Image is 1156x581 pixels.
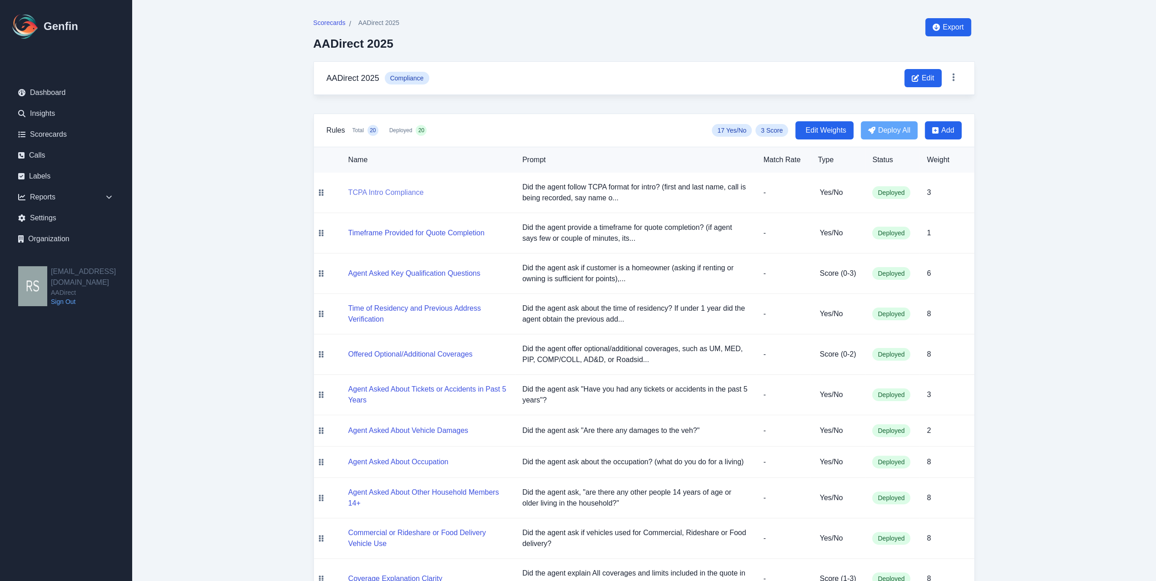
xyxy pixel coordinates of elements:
a: Labels [11,167,121,185]
span: Edit [922,73,934,84]
p: Did the agent ask "Have you had any tickets or accidents in the past 5 years"? [522,384,749,406]
a: Agent Asked About Tickets or Accidents in Past 5 Years [348,396,508,404]
p: - [763,425,803,436]
p: - [763,533,803,544]
button: Agent Asked Key Qualification Questions [348,268,481,279]
th: Match Rate [756,147,810,173]
span: 2 [927,427,931,434]
img: rsharma@aainsco.com [18,266,47,306]
a: Scorecards [313,18,346,30]
span: Deployed [872,227,910,239]
h5: Yes/No [819,389,858,400]
p: - [763,308,803,319]
h5: Yes/No [819,228,858,238]
th: Type [810,147,865,173]
button: Commercial or Rideshare or Food Delivery Vehicle Use [348,527,508,549]
span: Add [941,125,954,136]
span: 8 [927,534,931,542]
span: 8 [927,310,931,318]
p: Did the agent ask if customer is a homeowner (asking if renting or owning is sufficient for point... [522,263,749,284]
span: ( 0 - 2 ) [838,350,856,358]
a: Agent Asked About Other Household Members 14+ [348,499,508,507]
p: Did the agent ask about the occupation? (what do you do for a living) [522,457,749,467]
p: Did the agent offer optional/additional coverages, such as UM, MED, PIP, COMP/COLL, AD&D, or Road... [522,343,749,365]
h5: Score [819,349,858,360]
button: Offered Optional/Additional Coverages [348,349,473,360]
h5: Yes/No [819,457,858,467]
h3: AADirect 2025 [327,72,379,84]
span: Compliance [385,72,429,84]
span: Deployed [872,186,910,199]
button: TCPA Intro Compliance [348,187,424,198]
a: Insights [11,104,121,123]
p: - [763,268,803,279]
img: Logo [11,12,40,41]
div: Reports [11,188,121,206]
button: Edit [904,69,942,87]
span: 20 [418,127,424,134]
a: Agent Asked About Occupation [348,458,449,466]
span: 8 [927,494,931,502]
p: - [763,349,803,360]
p: - [763,389,803,400]
a: Agent Asked About Vehicle Damages [348,427,468,434]
h2: [EMAIL_ADDRESS][DOMAIN_NAME] [51,266,132,288]
span: 3 Score [755,124,788,137]
a: Calls [11,146,121,164]
span: AADirect [51,288,132,297]
a: Timeframe Provided for Quote Completion [348,229,485,237]
button: Time of Residency and Previous Address Verification [348,303,508,325]
p: Did the agent ask if vehicles used for Commercial, Rideshare or Food delivery? [522,527,749,549]
span: Deployed [389,127,412,134]
a: Time of Residency and Previous Address Verification [348,315,508,323]
span: 1 [927,229,931,237]
th: Prompt [515,147,756,173]
span: 6 [927,269,931,277]
p: - [763,492,803,503]
h5: Yes/No [819,308,858,319]
h3: Rules [327,125,345,136]
p: - [763,457,803,467]
a: Organization [11,230,121,248]
button: Export [925,18,971,36]
h5: Yes/No [819,425,858,436]
h5: Yes/No [819,187,858,198]
button: Add [925,121,961,139]
span: 17 Yes/No [712,124,752,137]
span: 20 [370,127,376,134]
a: Commercial or Rideshare or Food Delivery Vehicle Use [348,540,508,547]
span: 8 [927,458,931,466]
span: 8 [927,350,931,358]
span: AADirect 2025 [358,18,399,27]
span: Edit Weights [805,125,846,136]
p: - [763,228,803,238]
h5: Yes/No [819,492,858,503]
button: Timeframe Provided for Quote Completion [348,228,485,238]
h1: Genfin [44,19,78,34]
th: Status [865,147,919,173]
button: Agent Asked About Other Household Members 14+ [348,487,508,509]
span: / [349,19,351,30]
span: Deployed [872,308,910,320]
span: Export [943,22,963,33]
a: Sign Out [51,297,132,306]
a: TCPA Intro Compliance [348,189,424,196]
button: Agent Asked About Vehicle Damages [348,425,468,436]
th: Weight [919,147,974,173]
p: Did the agent follow TCPA format for intro? (first and last name, call is being recorded, say nam... [522,182,749,204]
button: Edit Weights [795,121,853,139]
span: Deployed [872,456,910,468]
a: Scorecards [11,125,121,144]
span: ( 0 - 3 ) [838,269,856,277]
span: Deployed [872,424,910,437]
h5: Yes/No [819,533,858,544]
span: Deployed [872,532,910,545]
a: Settings [11,209,121,227]
span: Scorecards [313,18,346,27]
h5: Score [819,268,858,279]
span: Deployed [872,348,910,361]
button: Deploy All [861,121,918,139]
span: 3 [927,391,931,398]
span: Total [352,127,363,134]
